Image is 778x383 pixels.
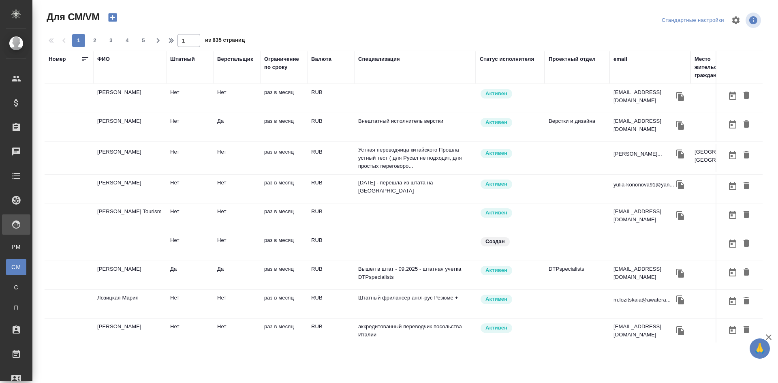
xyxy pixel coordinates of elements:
button: Открыть календарь загрузки [726,265,740,280]
p: [DATE] - перешла из штата на [GEOGRAPHIC_DATA] [358,179,472,195]
td: Нет [166,319,213,347]
a: PM [6,239,26,255]
button: Скопировать [674,267,686,279]
td: раз в месяц [260,144,307,172]
td: раз в месяц [260,175,307,203]
p: [EMAIL_ADDRESS][DOMAIN_NAME] [613,117,674,133]
span: из 835 страниц [205,35,245,47]
span: PM [10,243,22,251]
div: Штатный [170,55,195,63]
td: RUB [307,232,354,261]
p: m.lozitskaia@awatera... [613,296,671,304]
button: Открыть календарь загрузки [726,208,740,223]
td: Нет [213,144,260,172]
td: Нет [166,232,213,261]
td: Нет [166,113,213,141]
p: аккредитованный переводчик посольства Италии [358,323,472,339]
td: DTPspecialists [545,261,609,289]
div: Рядовой исполнитель: назначай с учетом рейтинга [480,294,541,305]
p: [PERSON_NAME]... [613,150,662,158]
td: RUB [307,319,354,347]
td: [PERSON_NAME] [93,113,166,141]
button: Открыть календарь загрузки [726,148,740,163]
div: Место жительства(Город), гражданство [695,55,759,79]
div: Проектный отдел [549,55,596,63]
div: split button [660,14,726,27]
button: 2 [88,34,101,47]
button: Скопировать [674,210,686,222]
td: RUB [307,261,354,289]
td: [PERSON_NAME] [93,144,166,172]
div: Рядовой исполнитель: назначай с учетом рейтинга [480,179,541,190]
span: П [10,304,22,312]
td: Лозицкая Мария [93,290,166,318]
button: Удалить [740,208,753,223]
span: 5 [137,36,150,45]
div: Валюта [311,55,331,63]
td: [PERSON_NAME] [93,319,166,347]
span: С [10,283,22,291]
div: Статус исполнителя [480,55,534,63]
p: Активен [485,295,507,303]
p: [EMAIL_ADDRESS][DOMAIN_NAME] [613,265,674,281]
button: Скопировать [674,179,686,191]
td: Нет [166,84,213,113]
span: Для СМ/VM [45,11,100,24]
button: Открыть календарь загрузки [726,236,740,251]
button: Скопировать [674,90,686,103]
p: Активен [485,324,507,332]
p: yulia-kononova91@yan... [613,181,674,189]
a: CM [6,259,26,275]
td: Да [213,261,260,289]
button: Удалить [740,179,753,194]
button: Удалить [740,88,753,103]
td: Нет [166,144,213,172]
p: Внештатный исполнитель верстки [358,117,472,125]
td: раз в месяц [260,319,307,347]
a: П [6,300,26,316]
a: С [6,279,26,295]
p: [EMAIL_ADDRESS][DOMAIN_NAME] [613,208,674,224]
div: Рядовой исполнитель: назначай с учетом рейтинга [480,88,541,99]
div: Верстальщик [217,55,253,63]
button: Открыть календарь загрузки [726,117,740,132]
td: раз в месяц [260,232,307,261]
p: Штатный фрилансер англ-рус Резюме + [358,294,472,302]
span: 2 [88,36,101,45]
button: 🙏 [750,338,770,359]
span: 4 [121,36,134,45]
span: Настроить таблицу [726,11,746,30]
td: Нет [166,203,213,232]
td: RUB [307,113,354,141]
td: RUB [307,175,354,203]
button: Удалить [740,265,753,280]
td: Нет [213,290,260,318]
td: Да [166,261,213,289]
div: Ограничение по сроку [264,55,303,71]
td: [PERSON_NAME] [93,261,166,289]
td: Нет [213,232,260,261]
td: [GEOGRAPHIC_DATA], [GEOGRAPHIC_DATA] [690,144,763,172]
button: Скопировать [674,325,686,337]
div: email [613,55,627,63]
p: Устная переводчица китайского Прошла устный тест ( для Русал не подходит, для простых переговоро... [358,146,472,170]
button: 4 [121,34,134,47]
p: Активен [485,90,507,98]
td: раз в месяц [260,290,307,318]
td: раз в месяц [260,84,307,113]
p: Активен [485,118,507,126]
p: Активен [485,209,507,217]
div: Специализация [358,55,400,63]
td: раз в месяц [260,261,307,289]
p: Активен [485,149,507,157]
td: Верстки и дизайна [545,113,609,141]
td: Нет [213,319,260,347]
div: Рядовой исполнитель: назначай с учетом рейтинга [480,148,541,159]
p: [EMAIL_ADDRESS][DOMAIN_NAME] [613,88,674,105]
p: Вышел в штат - 09.2025 - штатная учетка DTPspecialists [358,265,472,281]
td: [PERSON_NAME] Tourism [93,203,166,232]
button: Открыть календарь загрузки [726,179,740,194]
td: [PERSON_NAME] [93,175,166,203]
button: Удалить [740,323,753,338]
td: раз в месяц [260,203,307,232]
